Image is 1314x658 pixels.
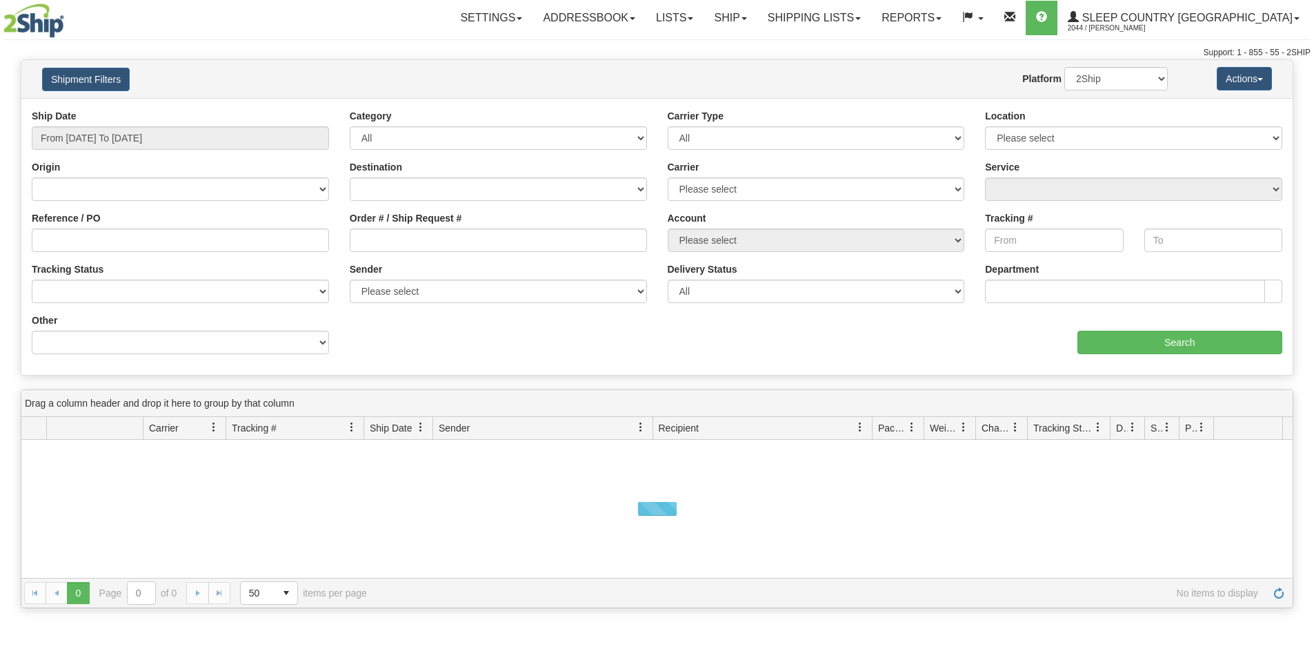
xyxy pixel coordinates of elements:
[32,160,60,174] label: Origin
[32,109,77,123] label: Ship Date
[900,416,924,439] a: Packages filter column settings
[99,581,177,605] span: Page of 0
[1079,12,1293,23] span: Sleep Country [GEOGRAPHIC_DATA]
[532,1,646,35] a: Addressbook
[871,1,952,35] a: Reports
[704,1,757,35] a: Ship
[3,3,64,38] img: logo2044.jpg
[350,211,462,225] label: Order # / Ship Request #
[878,421,907,435] span: Packages
[350,160,402,174] label: Destination
[1116,421,1128,435] span: Delivery Status
[32,313,57,327] label: Other
[340,416,364,439] a: Tracking # filter column settings
[668,211,706,225] label: Account
[1144,229,1282,252] input: To
[1268,582,1290,604] a: Refresh
[952,416,975,439] a: Weight filter column settings
[202,416,226,439] a: Carrier filter column settings
[757,1,871,35] a: Shipping lists
[1068,21,1171,35] span: 2044 / [PERSON_NAME]
[848,416,872,439] a: Recipient filter column settings
[67,582,89,604] span: Page 0
[1151,421,1162,435] span: Shipment Issues
[249,586,267,600] span: 50
[1121,416,1144,439] a: Delivery Status filter column settings
[350,262,382,276] label: Sender
[3,47,1311,59] div: Support: 1 - 855 - 55 - 2SHIP
[985,211,1033,225] label: Tracking #
[1217,67,1272,90] button: Actions
[982,421,1011,435] span: Charge
[629,416,653,439] a: Sender filter column settings
[232,421,277,435] span: Tracking #
[646,1,704,35] a: Lists
[985,262,1039,276] label: Department
[1004,416,1027,439] a: Charge filter column settings
[386,588,1258,599] span: No items to display
[32,211,101,225] label: Reference / PO
[985,160,1019,174] label: Service
[240,581,298,605] span: Page sizes drop down
[1086,416,1110,439] a: Tracking Status filter column settings
[42,68,130,91] button: Shipment Filters
[1185,421,1197,435] span: Pickup Status
[240,581,367,605] span: items per page
[668,262,737,276] label: Delivery Status
[1282,258,1313,399] iframe: chat widget
[1190,416,1213,439] a: Pickup Status filter column settings
[21,390,1293,417] div: grid grouping header
[350,109,392,123] label: Category
[930,421,959,435] span: Weight
[1077,331,1282,354] input: Search
[1022,72,1062,86] label: Platform
[659,421,699,435] span: Recipient
[668,109,724,123] label: Carrier Type
[439,421,470,435] span: Sender
[668,160,699,174] label: Carrier
[1033,421,1093,435] span: Tracking Status
[370,421,412,435] span: Ship Date
[32,262,103,276] label: Tracking Status
[1155,416,1179,439] a: Shipment Issues filter column settings
[985,229,1123,252] input: From
[1057,1,1310,35] a: Sleep Country [GEOGRAPHIC_DATA] 2044 / [PERSON_NAME]
[149,421,179,435] span: Carrier
[409,416,432,439] a: Ship Date filter column settings
[985,109,1025,123] label: Location
[450,1,532,35] a: Settings
[275,582,297,604] span: select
